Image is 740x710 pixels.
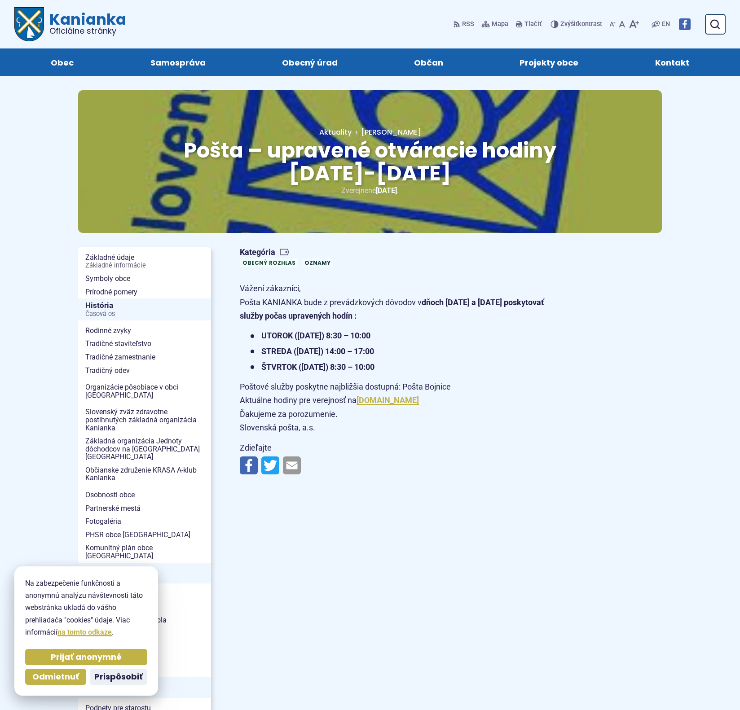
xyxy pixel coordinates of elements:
span: Symboly obce [85,272,204,285]
span: Základná organizácia Jednoty dôchodcov na [GEOGRAPHIC_DATA] [GEOGRAPHIC_DATA] [85,434,204,464]
button: Prijať anonymné [25,649,147,665]
a: RSS [453,15,476,34]
a: Školstvo [78,563,211,583]
span: Rodinné zvyky [85,324,204,337]
span: Občianske združenie KRASA A-klub Kanianka [85,464,204,485]
span: Osobnosti obce [85,488,204,502]
a: Komunitný plán obce [GEOGRAPHIC_DATA] [78,541,211,562]
span: Základné informácie [85,262,204,269]
span: Slovenský zväz zdravotne postihnutých základná organizácia Kanianka [85,405,204,434]
span: Odmietnuť [32,672,79,682]
a: Občan [385,48,472,76]
a: Samospráva [121,48,234,76]
p: Zdieľajte [240,441,559,455]
a: Základné údajeZákladné informácie [78,251,211,272]
span: Partnerské mestá [85,502,204,515]
span: Projekty obce [520,48,578,76]
strong: STREDA ([DATE]) 14:00 – 17:00 [261,346,374,356]
span: [PERSON_NAME] [361,127,421,137]
img: Prejsť na domovskú stránku [14,7,44,41]
span: [DATE] [376,186,397,195]
a: Partnerské mestá [78,502,211,515]
img: Zdieľať e-mailom [283,456,301,474]
span: kontrast [560,21,602,28]
button: Nastaviť pôvodnú veľkosť písma [617,15,627,34]
span: Tradičné zamestnanie [85,351,204,364]
img: Zdieľať na Facebooku [240,456,258,474]
span: Prispôsobiť [94,672,143,682]
a: Tradičný odev [78,364,211,377]
span: Obecný úrad [282,48,338,76]
a: Projekty obce [490,48,608,76]
a: PHSR obce [GEOGRAPHIC_DATA] [78,528,211,542]
span: Tradičné staviteľstvo [85,337,204,351]
a: Obec [22,48,103,76]
p: Poštové služby poskytne najbližšia dostupná: Pošta Bojnice Aktuálne hodiny pre verejnosť na Ďakuj... [240,380,559,435]
a: Kontakt [626,48,718,76]
span: Oficiálne stránky [49,27,126,35]
button: Zväčšiť veľkosť písma [627,15,641,34]
button: Odmietnuť [25,669,86,685]
button: Prispôsobiť [90,669,147,685]
a: [DOMAIN_NAME] [357,395,419,405]
button: Zmenšiť veľkosť písma [608,15,617,34]
a: Osobnosti obce [78,488,211,502]
span: Prírodné pomery [85,285,204,299]
p: Zverejnené . [107,184,633,197]
a: EN [660,19,672,30]
span: Kontakt [655,48,689,76]
span: Kategória [240,247,337,258]
a: Obecný rozhlas [240,258,298,267]
span: Občan [414,48,443,76]
a: Občianske združenie KRASA A-klub Kanianka [78,464,211,485]
span: Prijať anonymné [51,652,122,662]
p: Na zabezpečenie funkčnosti a anonymnú analýzu návštevnosti táto webstránka ukladá do vášho prehli... [25,577,147,638]
strong: UTOROK ([DATE]) 8:30 – 10:00 [261,331,370,340]
a: Organizácie pôsobiace v obci [GEOGRAPHIC_DATA] [78,381,211,402]
a: HistóriaČasová os [78,298,211,320]
span: Zvýšiť [560,20,578,28]
a: Základná organizácia Jednoty dôchodcov na [GEOGRAPHIC_DATA] [GEOGRAPHIC_DATA] [78,434,211,464]
a: Slovenský zväz zdravotne postihnutých základná organizácia Kanianka [78,405,211,434]
img: Zdieľať na Twitteri [261,456,279,474]
a: Aktuality [319,127,352,137]
span: Mapa [492,19,508,30]
span: EN [662,19,670,30]
a: Oznamy [302,258,333,267]
span: Tradičný odev [85,364,204,377]
span: Samospráva [150,48,206,76]
span: Komunitný plán obce [GEOGRAPHIC_DATA] [85,541,204,562]
a: Obecný úrad [253,48,367,76]
a: na tomto odkaze [57,628,112,636]
a: Logo Kanianka, prejsť na domovskú stránku. [14,7,126,41]
a: Tradičné zamestnanie [78,351,211,364]
a: Fotogaléria [78,515,211,528]
a: Tradičné staviteľstvo [78,337,211,351]
p: Vážení zákazníci, Pošta KANIANKA bude z prevádzkových dôvodov v [240,282,559,323]
span: Organizácie pôsobiace v obci [GEOGRAPHIC_DATA] [85,381,204,402]
span: Časová os [85,311,204,318]
button: Zvýšiťkontrast [551,15,604,34]
strong: ŠTVRTOK ( [261,362,374,372]
span: Základné údaje [85,251,204,272]
span: Tlačiť [524,21,542,28]
span: História [85,298,204,320]
a: Mapa [480,15,510,34]
span: Obec [51,48,74,76]
a: Symboly obce [78,272,211,285]
strong: [DATE]) 8:30 – 10:00 [301,362,374,372]
span: PHSR obce [GEOGRAPHIC_DATA] [85,528,204,542]
img: Prejsť na Facebook stránku [679,18,691,30]
span: Fotogaléria [85,515,204,528]
a: Rodinné zvyky [78,324,211,337]
a: Prírodné pomery [78,285,211,299]
a: [PERSON_NAME] [352,127,421,137]
button: Tlačiť [514,15,543,34]
span: Kanianka [44,12,126,35]
span: Pošta – upravené otváracie hodiny [DATE]-[DATE] [184,136,556,188]
span: RSS [462,19,474,30]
